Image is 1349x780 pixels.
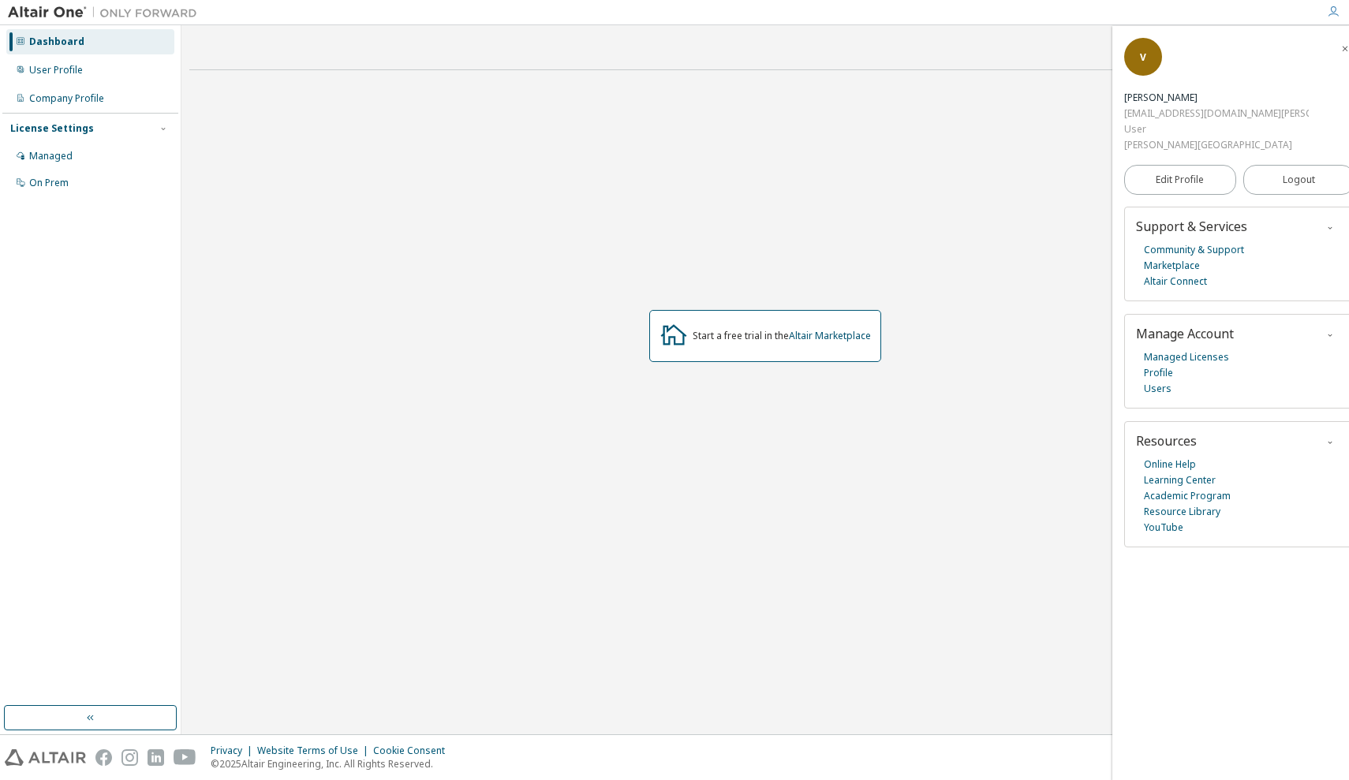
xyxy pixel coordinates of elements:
span: Logout [1283,172,1315,188]
span: V [1140,50,1146,64]
div: [EMAIL_ADDRESS][DOMAIN_NAME][PERSON_NAME] [1124,106,1309,121]
div: User [1124,121,1309,137]
a: Learning Center [1144,472,1216,488]
a: Users [1144,381,1171,397]
img: instagram.svg [121,749,138,766]
div: Valentine Donsimoni [1124,90,1309,106]
div: Website Terms of Use [257,745,373,757]
div: Start a free trial in the [693,330,871,342]
a: Community & Support [1144,242,1244,258]
span: Edit Profile [1156,174,1204,186]
div: [PERSON_NAME][GEOGRAPHIC_DATA] [1124,137,1309,153]
a: YouTube [1144,520,1183,536]
span: Resources [1136,432,1197,450]
div: Managed [29,150,73,162]
a: Marketplace [1144,258,1200,274]
span: Manage Account [1136,325,1234,342]
a: Edit Profile [1124,165,1236,195]
img: youtube.svg [174,749,196,766]
div: Privacy [211,745,257,757]
p: © 2025 Altair Engineering, Inc. All Rights Reserved. [211,757,454,771]
img: Altair One [8,5,205,21]
span: Support & Services [1136,218,1247,235]
img: facebook.svg [95,749,112,766]
a: Altair Marketplace [789,329,871,342]
a: Profile [1144,365,1173,381]
div: License Settings [10,122,94,135]
div: On Prem [29,177,69,189]
a: Academic Program [1144,488,1231,504]
a: Online Help [1144,457,1196,472]
div: Company Profile [29,92,104,105]
a: Managed Licenses [1144,349,1229,365]
div: Cookie Consent [373,745,454,757]
a: Altair Connect [1144,274,1207,289]
img: altair_logo.svg [5,749,86,766]
div: Dashboard [29,35,84,48]
a: Resource Library [1144,504,1220,520]
img: linkedin.svg [148,749,164,766]
div: User Profile [29,64,83,77]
